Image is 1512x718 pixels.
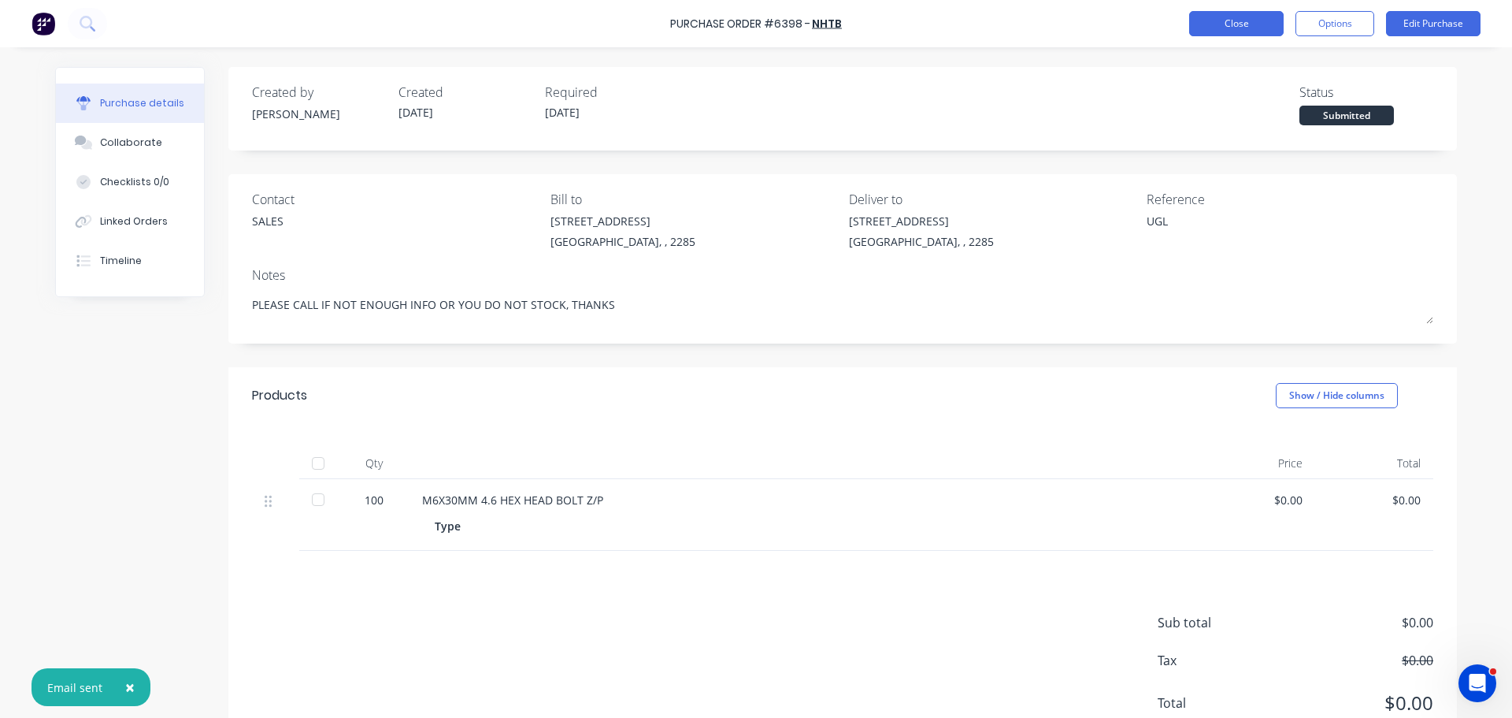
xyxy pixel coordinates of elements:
textarea: UGL [1147,213,1343,248]
button: Collaborate [56,123,204,162]
div: Collaborate [100,136,162,150]
div: Total [1315,448,1433,479]
span: $0.00 [1276,613,1433,632]
div: $0.00 [1328,492,1421,508]
div: Price [1197,448,1315,479]
button: Options [1295,11,1374,36]
button: Checklists 0/0 [56,162,204,202]
button: Edit Purchase [1386,11,1480,36]
div: Linked Orders [100,214,168,229]
div: Submitted [1299,106,1394,125]
div: Products [252,386,307,405]
div: [GEOGRAPHIC_DATA], , 2285 [849,233,994,250]
a: NHTB [812,16,842,32]
div: Bill to [550,190,837,209]
img: Factory [31,12,55,35]
span: $0.00 [1276,689,1433,717]
button: Close [109,668,150,706]
div: Deliver to [849,190,1136,209]
div: Created [398,83,532,102]
div: Type [435,515,473,538]
div: Email sent [47,679,102,696]
span: Sub total [1158,613,1276,632]
span: Total [1158,694,1276,712]
button: Close [1189,11,1284,36]
div: Created by [252,83,386,102]
button: Purchase details [56,84,204,123]
span: Tax [1158,651,1276,670]
div: Purchase Order #6398 - [670,16,810,32]
div: Qty [339,448,409,479]
span: $0.00 [1276,651,1433,670]
div: Purchase details [100,96,184,110]
iframe: Intercom live chat [1458,664,1496,702]
div: [GEOGRAPHIC_DATA], , 2285 [550,233,695,250]
div: 100 [351,492,397,508]
button: Timeline [56,241,204,281]
div: Required [545,83,679,102]
div: [PERSON_NAME] [252,106,386,122]
button: Show / Hide columns [1276,383,1398,408]
div: Timeline [100,254,142,268]
button: Linked Orders [56,202,204,241]
div: Reference [1147,190,1433,209]
div: Contact [252,190,539,209]
div: M6X30MM 4.6 HEX HEAD BOLT Z/P [422,492,1184,508]
div: Notes [252,266,1433,285]
div: Checklists 0/0 [100,175,169,189]
div: $0.00 [1210,492,1303,508]
span: × [125,676,135,698]
div: Status [1299,83,1433,102]
div: SALES [252,213,283,229]
div: [STREET_ADDRESS] [550,213,695,229]
div: [STREET_ADDRESS] [849,213,994,229]
textarea: PLEASE CALL IF NOT ENOUGH INFO OR YOU DO NOT STOCK, THANKS [252,288,1433,324]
